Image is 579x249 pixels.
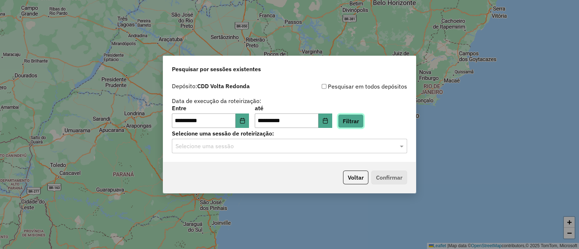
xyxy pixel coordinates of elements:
[236,113,249,128] button: Choose Date
[343,171,368,184] button: Voltar
[172,82,250,90] label: Depósito:
[197,82,250,90] strong: CDD Volta Redonda
[172,104,249,112] label: Entre
[338,114,364,128] button: Filtrar
[172,65,261,73] span: Pesquisar por sessões existentes
[255,104,332,112] label: até
[289,82,407,91] div: Pesquisar em todos depósitos
[318,113,332,128] button: Choose Date
[172,129,407,138] label: Selecione uma sessão de roteirização:
[172,96,261,105] label: Data de execução da roteirização:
